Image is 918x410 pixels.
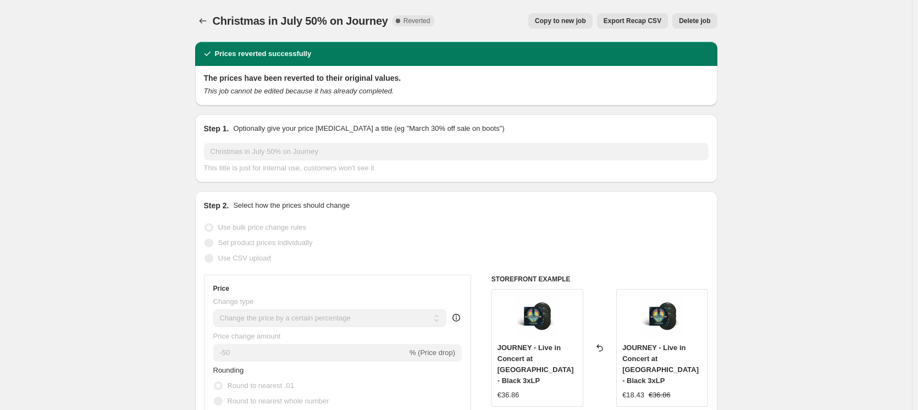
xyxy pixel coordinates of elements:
[604,16,661,25] span: Export Recap CSV
[204,73,709,84] h2: The prices have been reverted to their original values.
[497,343,574,385] span: JOURNEY - Live in Concert at [GEOGRAPHIC_DATA] - Black 3xLP
[204,87,394,95] i: This job cannot be edited because it has already completed.
[204,200,229,211] h2: Step 2.
[672,13,717,29] button: Delete job
[213,332,281,340] span: Price change amount
[218,223,306,231] span: Use bulk price change rules
[195,13,211,29] button: Price change jobs
[403,16,430,25] span: Reverted
[233,123,504,134] p: Optionally give your price [MEDICAL_DATA] a title (eg "March 30% off sale on boots")
[215,48,312,59] h2: Prices reverted successfully
[213,15,388,27] span: Christmas in July 50% on Journey
[535,16,586,25] span: Copy to new job
[622,390,644,401] div: €18.43
[233,200,350,211] p: Select how the prices should change
[204,123,229,134] h2: Step 1.
[228,397,329,405] span: Round to nearest whole number
[228,381,294,390] span: Round to nearest .01
[204,164,374,172] span: This title is just for internal use, customers won't see it
[213,366,244,374] span: Rounding
[451,312,462,323] div: help
[204,143,709,160] input: 30% off holiday sale
[497,390,519,401] div: €36.86
[491,275,709,284] h6: STOREFRONT EXAMPLE
[622,343,699,385] span: JOURNEY - Live in Concert at [GEOGRAPHIC_DATA] - Black 3xLP
[218,254,271,262] span: Use CSV upload
[410,348,455,357] span: % (Price drop)
[213,297,254,306] span: Change type
[218,239,313,247] span: Set product prices individually
[597,13,668,29] button: Export Recap CSV
[213,284,229,293] h3: Price
[515,295,559,339] img: JOURNEY-3LP-BLACK_80x.gif
[649,390,671,401] strike: €36.86
[679,16,710,25] span: Delete job
[528,13,593,29] button: Copy to new job
[213,344,407,362] input: -15
[640,295,684,339] img: JOURNEY-3LP-BLACK_80x.gif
